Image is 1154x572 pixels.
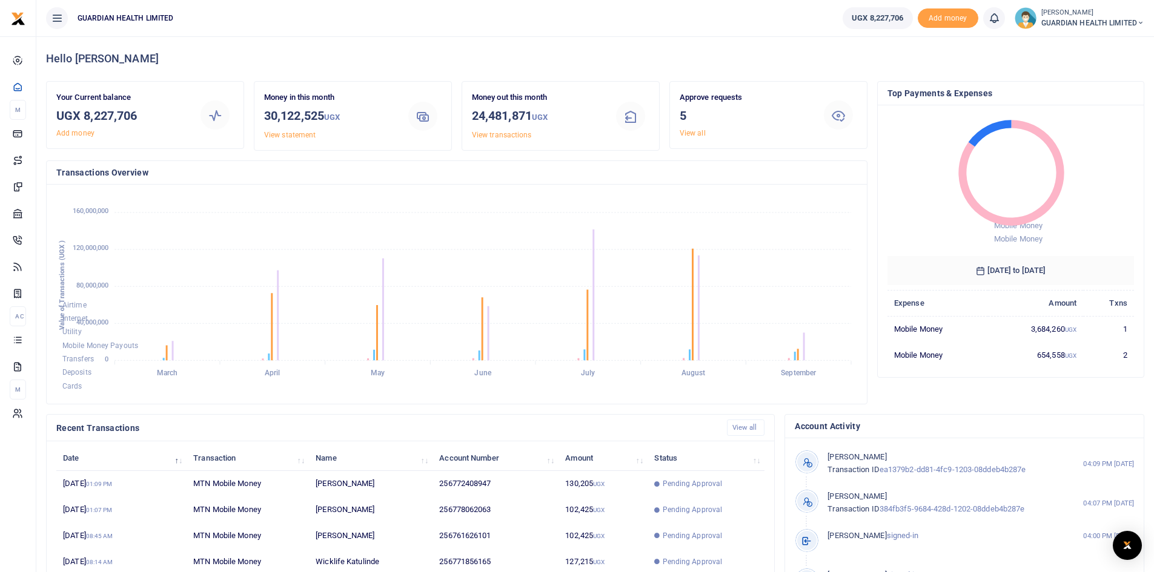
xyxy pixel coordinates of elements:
[1083,342,1134,367] td: 2
[433,471,559,497] td: 256772408947
[887,290,988,316] th: Expense
[56,471,187,497] td: [DATE]
[474,369,491,378] tspan: June
[11,12,25,26] img: logo-small
[838,7,917,29] li: Wallet ballance
[62,314,88,323] span: Internet
[62,328,82,337] span: Utility
[86,533,113,539] small: 08:45 AM
[56,107,187,125] h3: UGX 8,227,706
[10,100,26,120] li: M
[918,13,978,22] a: Add money
[795,419,1134,433] h4: Account Activity
[1083,316,1134,342] td: 1
[988,342,1084,367] td: 654,558
[994,234,1043,243] span: Mobile Money
[559,471,648,497] td: 130,205
[559,523,648,549] td: 102,425
[887,316,988,342] td: Mobile Money
[157,369,178,378] tspan: March
[76,318,108,326] tspan: 40,000,000
[988,290,1084,316] th: Amount
[187,497,309,523] td: MTN Mobile Money
[62,369,91,377] span: Deposits
[852,12,903,24] span: UGX 8,227,706
[56,445,187,471] th: Date: activate to sort column descending
[663,478,723,489] span: Pending Approval
[11,13,25,22] a: logo-small logo-large logo-large
[1083,459,1134,469] small: 04:09 PM [DATE]
[56,91,187,104] p: Your Current balance
[663,504,723,515] span: Pending Approval
[10,306,26,326] li: Ac
[309,445,433,471] th: Name: activate to sort column ascending
[76,281,108,289] tspan: 80,000,000
[86,481,113,487] small: 01:09 PM
[918,8,978,28] span: Add money
[56,166,857,179] h4: Transactions Overview
[648,445,764,471] th: Status: activate to sort column ascending
[1015,7,1036,29] img: profile-user
[73,208,108,215] tspan: 160,000,000
[73,245,108,252] tspan: 120,000,000
[86,507,113,513] small: 01:07 PM
[58,240,66,330] text: Value of Transactions (UGX )
[593,533,605,539] small: UGX
[1065,352,1076,359] small: UGX
[680,129,706,137] a: View all
[472,91,603,104] p: Money out this month
[887,256,1134,285] h6: [DATE] to [DATE]
[433,523,559,549] td: 256761626101
[680,107,811,125] h3: 5
[663,530,723,541] span: Pending Approval
[56,421,717,435] h4: Recent Transactions
[1083,531,1134,541] small: 04:00 PM [DATE]
[918,8,978,28] li: Toup your wallet
[843,7,912,29] a: UGX 8,227,706
[309,471,433,497] td: [PERSON_NAME]
[559,445,648,471] th: Amount: activate to sort column ascending
[1041,8,1144,18] small: [PERSON_NAME]
[887,87,1134,100] h4: Top Payments & Expenses
[593,507,605,513] small: UGX
[187,471,309,497] td: MTN Mobile Money
[1041,18,1144,28] span: GUARDIAN HEALTH LIMITED
[62,341,138,350] span: Mobile Money Payouts
[827,451,1057,476] p: ea1379b2-dd81-4fc9-1203-08ddeb4b287e
[827,491,886,501] span: [PERSON_NAME]
[309,497,433,523] td: [PERSON_NAME]
[827,504,879,513] span: Transaction ID
[433,497,559,523] td: 256778062063
[472,107,603,127] h3: 24,481,871
[887,342,988,367] td: Mobile Money
[994,221,1043,230] span: Mobile Money
[56,523,187,549] td: [DATE]
[559,497,648,523] td: 102,425
[309,523,433,549] td: [PERSON_NAME]
[827,452,886,461] span: [PERSON_NAME]
[593,481,605,487] small: UGX
[681,369,706,378] tspan: August
[324,113,340,122] small: UGX
[1015,7,1144,29] a: profile-user [PERSON_NAME] GUARDIAN HEALTH LIMITED
[1083,290,1134,316] th: Txns
[827,531,886,540] span: [PERSON_NAME]
[827,530,1057,542] p: signed-in
[264,91,395,104] p: Money in this month
[1113,531,1142,560] div: Open Intercom Messenger
[264,131,316,139] a: View statement
[727,419,765,436] a: View all
[663,556,723,567] span: Pending Approval
[46,52,1144,65] h4: Hello [PERSON_NAME]
[73,13,178,24] span: GUARDIAN HEALTH LIMITED
[105,355,108,363] tspan: 0
[187,523,309,549] td: MTN Mobile Money
[827,465,879,474] span: Transaction ID
[680,91,811,104] p: Approve requests
[1065,326,1076,333] small: UGX
[472,131,532,139] a: View transactions
[581,369,595,378] tspan: July
[988,316,1084,342] td: 3,684,260
[781,369,817,378] tspan: September
[56,129,95,137] a: Add money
